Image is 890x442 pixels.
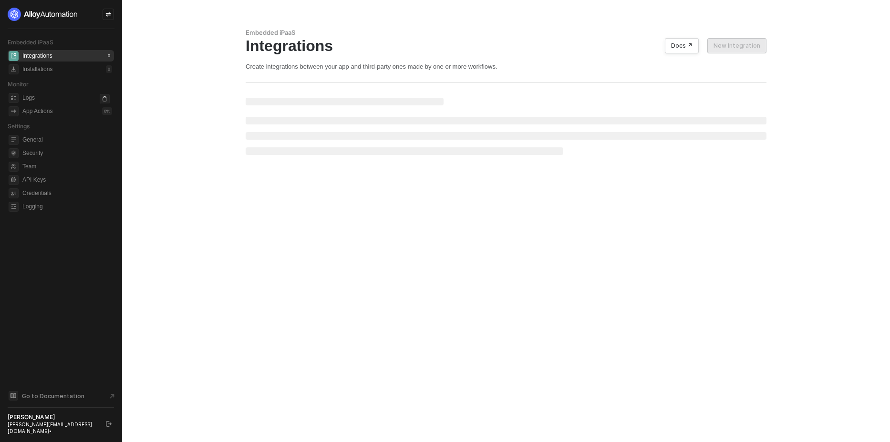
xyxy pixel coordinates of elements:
div: [PERSON_NAME] [8,413,97,421]
span: api-key [9,175,19,185]
span: logout [106,421,112,427]
div: [PERSON_NAME][EMAIL_ADDRESS][DOMAIN_NAME] • [8,421,97,434]
span: Go to Documentation [22,392,84,400]
span: installations [9,64,19,74]
span: Logging [22,201,112,212]
button: Docs ↗ [665,38,699,53]
span: API Keys [22,174,112,185]
div: 0 % [102,107,112,115]
span: documentation [9,391,18,401]
div: Docs ↗ [671,42,693,50]
span: logging [9,202,19,212]
span: security [9,148,19,158]
div: 0 [106,65,112,73]
span: General [22,134,112,145]
button: New Integration [707,38,766,53]
a: Knowledge Base [8,390,114,401]
span: general [9,135,19,145]
img: logo [8,8,78,21]
span: team [9,162,19,172]
span: integrations [9,51,19,61]
div: 0 [106,52,112,60]
span: icon-loader [100,94,110,104]
div: Installations [22,65,52,73]
span: Monitor [8,81,29,88]
span: document-arrow [107,391,117,401]
span: Embedded iPaaS [8,39,53,46]
div: Embedded iPaaS [246,29,766,37]
span: Team [22,161,112,172]
span: Security [22,147,112,159]
div: Logs [22,94,35,102]
div: App Actions [22,107,52,115]
span: icon-app-actions [9,106,19,116]
span: icon-swap [105,11,111,17]
span: Settings [8,123,30,130]
div: Integrations [246,37,766,55]
span: credentials [9,188,19,198]
span: icon-logs [9,93,19,103]
div: Integrations [22,52,52,60]
span: Credentials [22,187,112,199]
a: logo [8,8,114,21]
div: Create integrations between your app and third-party ones made by one or more workflows. [246,62,766,71]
